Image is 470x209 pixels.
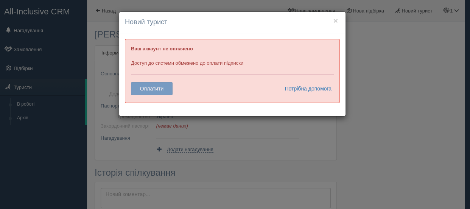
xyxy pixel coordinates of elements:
[131,46,193,51] b: Ваш аккаунт не оплачено
[125,17,340,27] h4: Новий турист
[131,82,173,95] button: Оплатити
[333,17,338,25] button: ×
[280,82,332,95] a: Потрібна допомога
[125,39,340,103] div: Доступ до системи обмежено до оплати підписки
